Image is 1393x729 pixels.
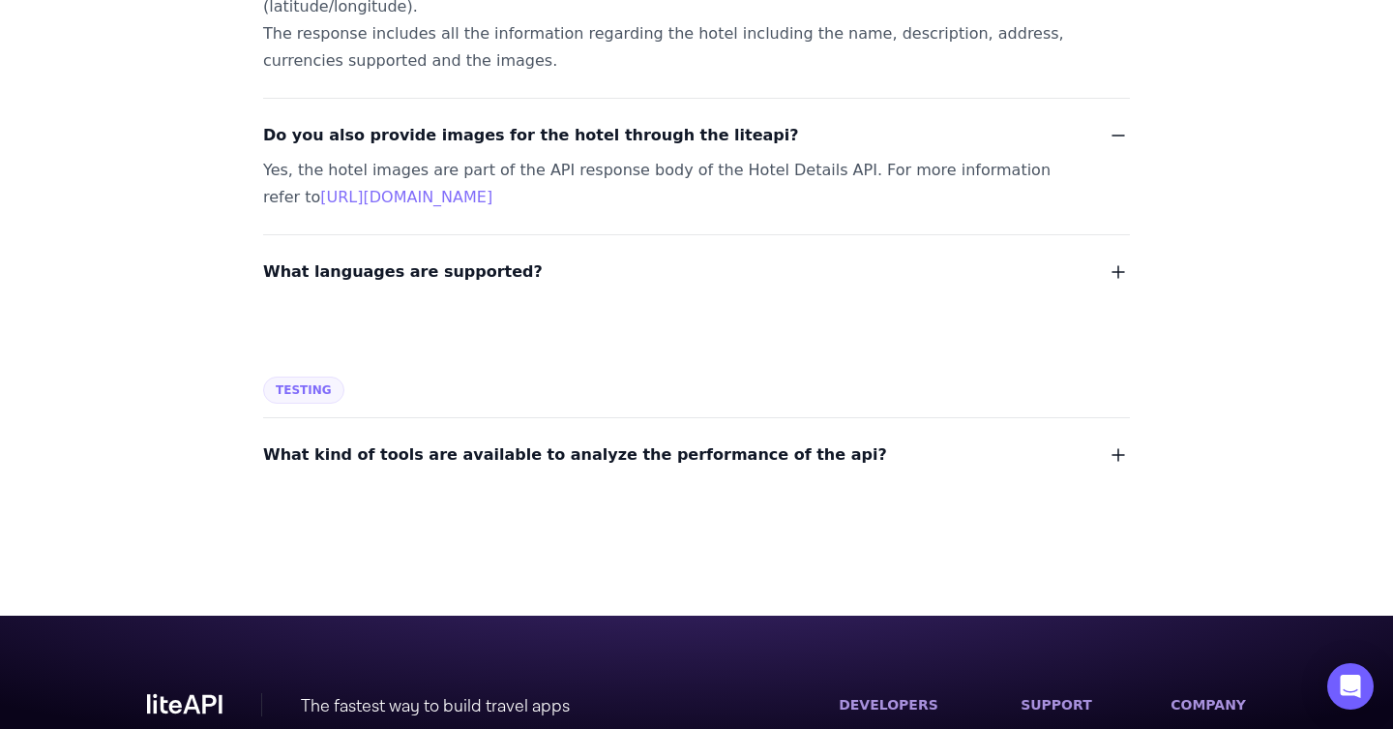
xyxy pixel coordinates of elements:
[1171,697,1246,713] label: COMPANY
[839,697,938,713] label: DEVELOPERS
[263,377,344,404] span: Testing
[263,258,1130,286] button: What languages are supported?
[320,188,492,206] a: [URL][DOMAIN_NAME]
[263,122,799,149] span: Do you also provide images for the hotel through the liteapi?
[263,122,1130,149] button: Do you also provide images for the hotel through the liteapi?
[301,693,570,720] div: The fastest way to build travel apps
[1021,697,1092,713] label: SUPPORT
[263,441,887,469] span: What kind of tools are available to analyze the performance of the api?
[263,157,1083,211] div: Yes, the hotel images are part of the API response body of the Hotel Details API. For more inform...
[1327,663,1374,710] div: Open Intercom Messenger
[263,441,1130,469] button: What kind of tools are available to analyze the performance of the api?
[263,258,543,286] span: What languages are supported?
